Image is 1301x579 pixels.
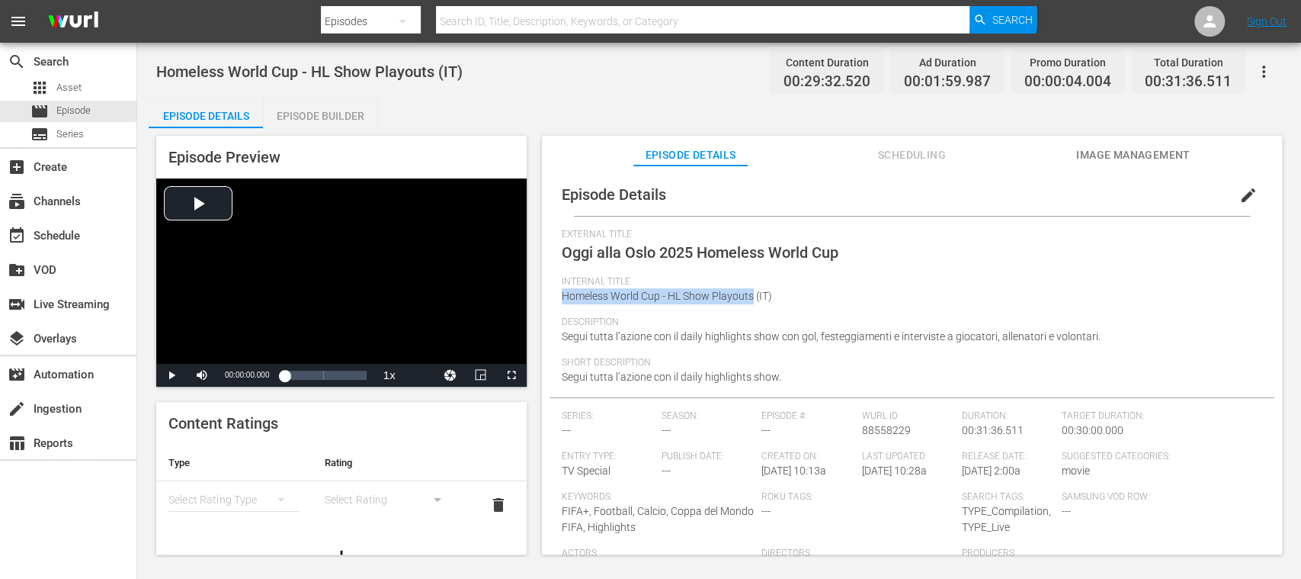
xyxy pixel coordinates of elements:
[480,487,517,523] button: delete
[8,192,26,211] span: Channels
[962,424,1024,436] span: 00:31:36.511
[1239,186,1258,204] span: edit
[168,148,280,166] span: Episode Preview
[862,451,954,463] span: Last Updated:
[466,364,496,387] button: Picture-in-Picture
[8,158,26,176] span: Create
[562,243,838,262] span: Oggi alla Oslo 2025 Homeless World Cup
[8,434,26,452] span: Reports
[562,276,1255,288] span: Internal Title
[496,364,527,387] button: Fullscreen
[1062,465,1090,477] span: movie
[761,424,771,436] span: ---
[263,98,377,128] button: Episode Builder
[562,317,1255,329] span: Description
[1145,52,1232,73] div: Total Duration
[263,98,377,134] div: Episode Builder
[149,98,263,128] button: Episode Details
[56,127,84,142] span: Series
[783,52,870,73] div: Content Duration
[562,371,781,383] span: Segui tutta l’azione con il daily highlights show.
[562,290,772,302] span: Homeless World Cup - HL Show Playouts (IT)
[1247,15,1287,27] a: Sign Out
[962,451,1054,463] span: Release Date:
[56,80,82,95] span: Asset
[168,414,278,433] span: Content Ratings
[30,125,49,143] span: Series
[562,424,571,436] span: ---
[783,73,870,91] span: 00:29:32.520
[992,6,1032,34] span: Search
[562,465,610,477] span: TV Special
[562,330,1101,343] span: Segui tutta l’azione con il daily highlights show con gol, festeggiamenti e interviste a giocator...
[862,410,954,423] span: Wurl ID:
[761,451,854,463] span: Created On:
[489,496,508,514] span: delete
[562,505,754,533] span: FIFA+, Football, Calcio, Coppa del Mondo FIFA, Highlights
[37,4,110,40] img: ans4CAIJ8jUAAAAAAAAAAAAAAAAAAAAAAAAgQb4GAAAAAAAAAAAAAAAAAAAAAAAAJMjXAAAAAAAAAAAAAAAAAAAAAAAAgAT5G...
[1024,73,1111,91] span: 00:00:04.004
[854,146,969,165] span: Scheduling
[1230,177,1267,214] button: edit
[56,103,91,118] span: Episode
[8,227,26,245] span: Schedule
[562,229,1255,241] span: External Title
[962,491,1054,503] span: Search Tags:
[8,400,26,418] span: Ingestion
[1062,410,1255,423] span: Target Duration:
[1145,73,1232,91] span: 00:31:36.511
[374,364,405,387] button: Playback Rate
[904,73,991,91] span: 00:01:59.987
[562,491,755,503] span: Keywords:
[8,365,26,384] span: Automation
[761,465,826,477] span: [DATE] 10:13a
[962,410,1054,423] span: Duration:
[1062,424,1123,436] span: 00:30:00.000
[761,505,771,517] span: ---
[904,52,991,73] div: Ad Duration
[30,79,49,97] span: Asset
[8,295,26,314] span: Live Streaming
[30,102,49,121] span: Episode
[1062,491,1154,503] span: Samsung VOD Row:
[156,63,463,81] span: Homeless World Cup - HL Show Playouts (IT)
[962,505,1051,533] span: TYPE_Compilation,TYPE_Live
[662,410,754,423] span: Season:
[435,364,466,387] button: Jump To Time
[662,465,671,477] span: ---
[225,371,269,379] span: 00:00:00.000
[284,371,366,380] div: Progress Bar
[862,424,911,436] span: 88558229
[187,364,217,387] button: Mute
[562,357,1255,369] span: Short Description
[662,451,754,463] span: Publish Date:
[862,465,927,477] span: [DATE] 10:28a
[1062,505,1071,517] span: ---
[8,261,26,279] span: VOD
[156,445,312,481] th: Type
[562,410,654,423] span: Series:
[9,12,27,31] span: menu
[149,98,263,134] div: Episode Details
[761,548,954,560] span: Directors
[562,451,654,463] span: Entry Type:
[761,491,954,503] span: Roku Tags:
[562,185,666,204] span: Episode Details
[969,6,1037,34] button: Search
[8,330,26,348] span: Overlays
[761,410,854,423] span: Episode #:
[662,424,671,436] span: ---
[156,445,527,529] table: simple table
[156,179,527,387] div: Video Player
[1062,451,1255,463] span: Suggested Categories:
[156,364,187,387] button: Play
[633,146,748,165] span: Episode Details
[312,445,467,481] th: Rating
[1024,52,1111,73] div: Promo Duration
[562,548,755,560] span: Actors
[8,53,26,71] span: Search
[962,548,1155,560] span: Producers
[962,465,1021,477] span: [DATE] 2:00a
[1076,146,1190,165] span: Image Management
